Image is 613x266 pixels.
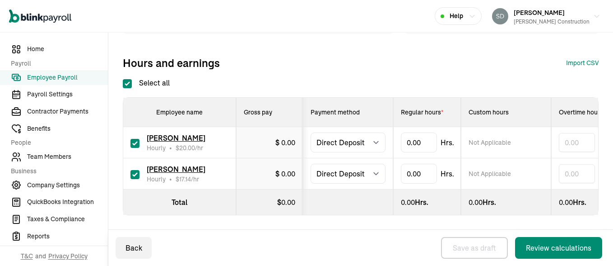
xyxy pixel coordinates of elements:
[450,11,463,21] span: Help
[453,242,496,253] div: Save as draft
[441,137,454,148] span: Hrs.
[156,108,203,116] span: Employee name
[281,198,295,207] span: 0.00
[147,175,166,184] span: Hourly
[27,124,108,133] span: Benefits
[515,237,602,259] button: Review calculations
[311,108,360,116] span: Payment method
[27,214,108,224] span: Taxes & Compliance
[11,59,102,68] span: Payroll
[559,198,573,207] span: 0.00
[11,166,102,176] span: Business
[179,144,195,152] span: 20.00
[123,79,132,88] input: Select all
[401,164,437,184] input: TextInput
[27,44,108,54] span: Home
[469,169,511,178] span: Not Applicable
[281,138,295,147] span: 0.00
[27,232,108,241] span: Reports
[244,108,295,117] div: Gross pay
[469,138,511,147] span: Not Applicable
[275,168,295,179] div: $
[401,108,443,116] span: Regular hours
[281,169,295,178] span: 0.00
[559,108,603,116] span: Overtime hours
[469,198,483,207] span: 0.00
[169,143,172,152] span: •
[514,18,590,26] div: [PERSON_NAME] Construction
[116,237,152,259] button: Back
[147,143,166,152] span: Hourly
[488,5,604,28] button: [PERSON_NAME][PERSON_NAME] Construction
[147,165,205,174] span: [PERSON_NAME]
[559,133,595,152] input: 0.00
[27,107,108,116] span: Contractor Payments
[147,133,205,142] span: [PERSON_NAME]
[244,197,295,208] div: $
[441,237,508,259] button: Save as draft
[179,175,191,183] span: 17.14
[566,58,599,68] button: Import CSV
[514,9,565,17] span: [PERSON_NAME]
[27,180,108,190] span: Company Settings
[469,108,543,117] div: Custom hours
[130,197,228,208] div: Total
[559,164,595,183] input: 0.00
[401,198,415,207] span: 0.00
[9,3,71,29] nav: Global
[11,138,102,147] span: People
[435,7,482,25] button: Help
[568,223,613,266] iframe: Chat Widget
[176,143,203,152] span: /hr
[27,152,108,161] span: Team Members
[123,77,170,88] label: Select all
[27,90,108,99] span: Payroll Settings
[526,242,591,253] div: Review calculations
[176,175,191,183] span: $
[401,197,453,208] div: Hrs.
[176,175,199,184] span: /hr
[441,168,454,179] span: Hrs.
[48,252,88,261] span: Privacy Policy
[401,133,437,152] input: TextInput
[123,56,220,70] span: Hours and earnings
[21,252,33,261] span: T&C
[169,175,172,184] span: •
[275,137,295,148] div: $
[27,197,108,207] span: QuickBooks Integration
[176,144,195,152] span: $
[27,73,108,82] span: Employee Payroll
[469,197,543,208] div: Hrs.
